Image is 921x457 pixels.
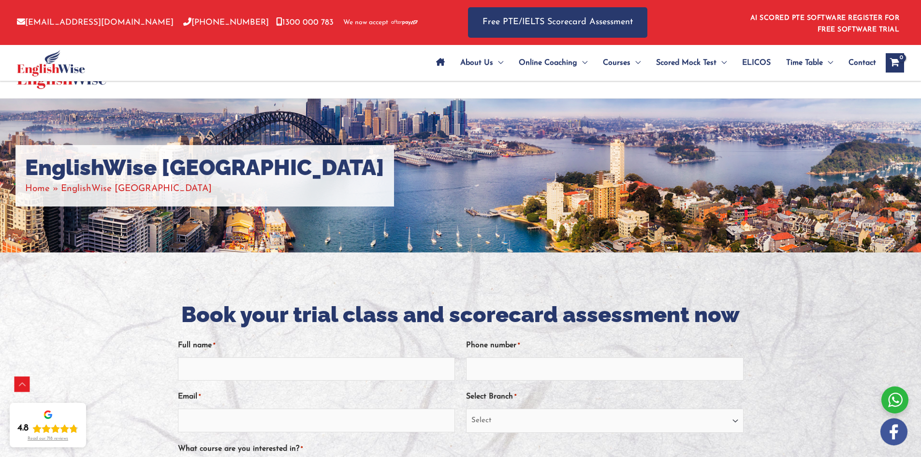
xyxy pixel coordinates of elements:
aside: Header Widget 1 [745,7,904,38]
span: Time Table [786,46,823,80]
nav: Breadcrumbs [25,181,384,197]
img: Afterpay-Logo [391,20,418,25]
a: About UsMenu Toggle [453,46,511,80]
a: Time TableMenu Toggle [778,46,841,80]
a: Scored Mock TestMenu Toggle [648,46,734,80]
a: Online CoachingMenu Toggle [511,46,595,80]
span: About Us [460,46,493,80]
span: Menu Toggle [493,46,503,80]
label: Full name [178,338,215,354]
a: [EMAIL_ADDRESS][DOMAIN_NAME] [17,18,174,27]
a: [PHONE_NUMBER] [183,18,269,27]
h1: EnglishWise [GEOGRAPHIC_DATA] [25,155,384,181]
span: We now accept [343,18,388,28]
label: Email [178,389,201,405]
label: Phone number [466,338,520,354]
span: Menu Toggle [823,46,833,80]
span: Menu Toggle [716,46,727,80]
a: Free PTE/IELTS Scorecard Assessment [468,7,647,38]
span: Online Coaching [519,46,577,80]
div: 4.8 [17,423,29,434]
label: What course are you interested in? [178,441,303,457]
nav: Site Navigation: Main Menu [428,46,876,80]
span: EnglishWise [GEOGRAPHIC_DATA] [61,184,212,193]
img: white-facebook.png [880,418,907,445]
span: Contact [848,46,876,80]
a: Contact [841,46,876,80]
label: Select Branch [466,389,516,405]
span: Menu Toggle [630,46,641,80]
a: CoursesMenu Toggle [595,46,648,80]
div: Read our 718 reviews [28,436,68,442]
a: ELICOS [734,46,778,80]
a: 1300 000 783 [276,18,334,27]
span: Menu Toggle [577,46,587,80]
h2: Book your trial class and scorecard assessment now [178,301,744,329]
span: Courses [603,46,630,80]
a: AI SCORED PTE SOFTWARE REGISTER FOR FREE SOFTWARE TRIAL [750,15,900,33]
a: View Shopping Cart, empty [886,53,904,73]
span: Scored Mock Test [656,46,716,80]
img: cropped-ew-logo [17,50,85,76]
div: Rating: 4.8 out of 5 [17,423,78,434]
span: ELICOS [742,46,771,80]
a: Home [25,184,50,193]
